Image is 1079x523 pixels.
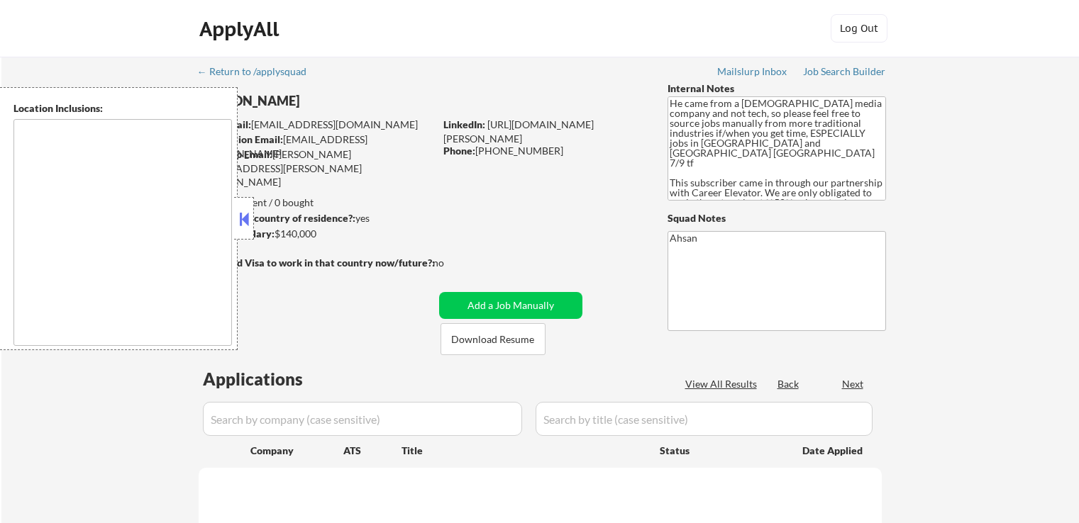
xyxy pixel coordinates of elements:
[13,101,232,116] div: Location Inclusions:
[198,212,355,224] strong: Can work in country of residence?:
[203,371,343,388] div: Applications
[778,377,800,391] div: Back
[831,14,887,43] button: Log Out
[199,257,435,269] strong: Will need Visa to work in that country now/future?:
[203,402,522,436] input: Search by company (case sensitive)
[717,66,788,80] a: Mailslurp Inbox
[199,92,490,110] div: [PERSON_NAME]
[668,81,886,96] div: Internal Notes
[197,67,320,77] div: ← Return to /applysquad
[439,292,582,319] button: Add a Job Manually
[685,377,761,391] div: View All Results
[197,66,320,80] a: ← Return to /applysquad
[199,17,283,41] div: ApplyAll
[536,402,873,436] input: Search by title (case sensitive)
[402,444,646,458] div: Title
[441,323,546,355] button: Download Resume
[199,147,434,189] div: [PERSON_NAME][EMAIL_ADDRESS][PERSON_NAME][DOMAIN_NAME]
[198,196,434,210] div: 94 sent / 0 bought
[668,211,886,225] div: Squad Notes
[802,444,865,458] div: Date Applied
[443,145,475,157] strong: Phone:
[198,211,430,225] div: yes
[198,227,434,241] div: $140,000
[443,118,485,130] strong: LinkedIn:
[803,67,886,77] div: Job Search Builder
[199,118,434,132] div: [EMAIL_ADDRESS][DOMAIN_NAME]
[443,144,644,158] div: [PHONE_NUMBER]
[343,444,402,458] div: ATS
[199,133,434,160] div: [EMAIL_ADDRESS][DOMAIN_NAME]
[717,67,788,77] div: Mailslurp Inbox
[660,437,782,463] div: Status
[250,444,343,458] div: Company
[443,118,594,145] a: [URL][DOMAIN_NAME][PERSON_NAME]
[842,377,865,391] div: Next
[433,256,473,270] div: no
